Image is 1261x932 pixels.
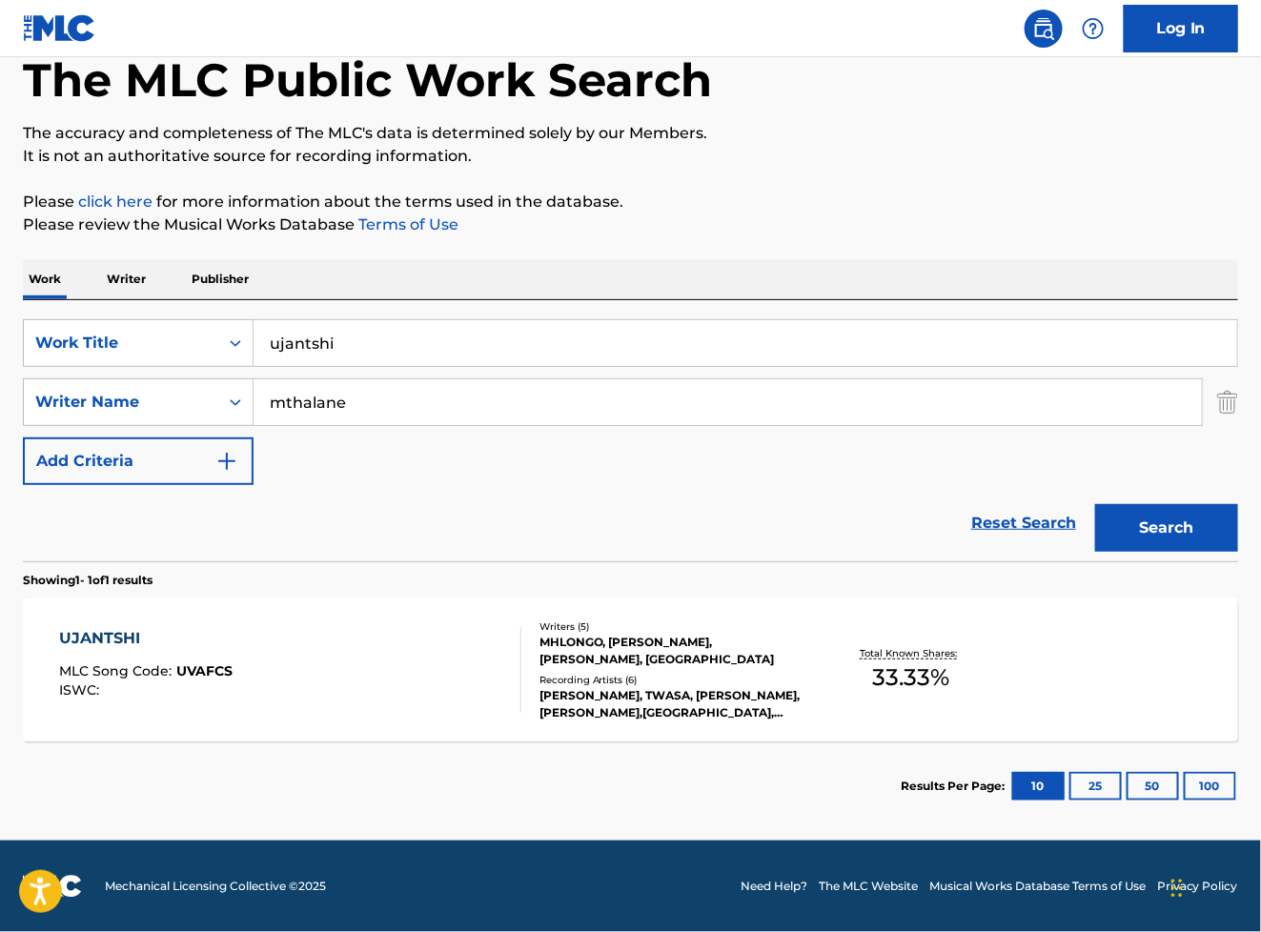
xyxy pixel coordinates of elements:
[1184,772,1236,800] button: 100
[186,259,254,299] p: Publisher
[819,878,918,895] a: The MLC Website
[539,673,810,687] div: Recording Artists ( 6 )
[355,215,458,233] a: Terms of Use
[23,145,1238,168] p: It is not an authoritative source for recording information.
[215,450,238,473] img: 9d2ae6d4665cec9f34b9.svg
[23,319,1238,561] form: Search Form
[23,259,67,299] p: Work
[1095,504,1238,552] button: Search
[962,502,1086,544] a: Reset Search
[105,878,326,895] span: Mechanical Licensing Collective © 2025
[860,646,962,660] p: Total Known Shares:
[23,598,1238,741] a: UJANTSHIMLC Song Code:UVAFCSISWC:Writers (5)MHLONGO, [PERSON_NAME], [PERSON_NAME], [GEOGRAPHIC_DA...
[23,122,1238,145] p: The accuracy and completeness of The MLC's data is determined solely by our Members.
[23,213,1238,236] p: Please review the Musical Works Database
[1157,878,1238,895] a: Privacy Policy
[59,662,176,679] span: MLC Song Code :
[35,391,207,414] div: Writer Name
[929,878,1146,895] a: Musical Works Database Terms of Use
[872,660,949,695] span: 33.33 %
[59,627,233,650] div: UJANTSHI
[59,681,104,699] span: ISWC :
[1127,772,1179,800] button: 50
[176,662,233,679] span: UVAFCS
[1166,841,1261,932] iframe: Chat Widget
[1082,17,1105,40] img: help
[23,572,153,589] p: Showing 1 - 1 of 1 results
[539,687,810,721] div: [PERSON_NAME], TWASA, [PERSON_NAME], [PERSON_NAME],[GEOGRAPHIC_DATA], [PERSON_NAME] AND [GEOGRAPH...
[23,191,1238,213] p: Please for more information about the terms used in the database.
[78,192,153,211] a: click here
[901,778,1009,795] p: Results Per Page:
[23,437,254,485] button: Add Criteria
[35,332,207,355] div: Work Title
[1217,378,1238,426] img: Delete Criterion
[1171,860,1183,917] div: Drag
[101,259,152,299] p: Writer
[1074,10,1112,48] div: Help
[539,619,810,634] div: Writers ( 5 )
[1012,772,1065,800] button: 10
[741,878,807,895] a: Need Help?
[1032,17,1055,40] img: search
[23,14,96,42] img: MLC Logo
[1025,10,1063,48] a: Public Search
[539,634,810,668] div: MHLONGO, [PERSON_NAME], [PERSON_NAME], [GEOGRAPHIC_DATA]
[1124,5,1238,52] a: Log In
[23,51,712,109] h1: The MLC Public Work Search
[1069,772,1122,800] button: 25
[23,875,82,898] img: logo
